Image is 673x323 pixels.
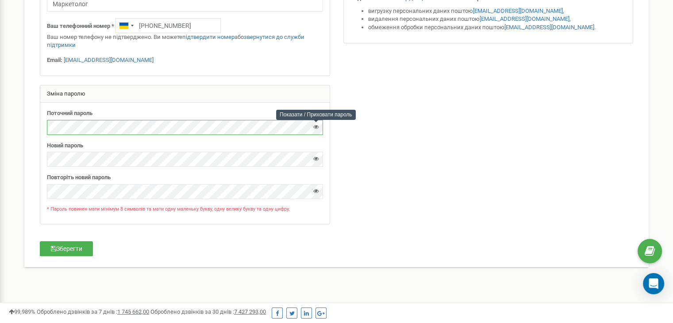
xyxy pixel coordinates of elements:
[473,8,563,14] a: [EMAIL_ADDRESS][DOMAIN_NAME]
[368,7,627,15] li: вигрузку персональних даних поштою ,
[47,57,62,63] strong: Email:
[47,22,114,31] label: Ваш телефонний номер *
[47,33,323,50] p: Ваш номер телефону не підтверджено. Ви можете або
[47,206,323,213] p: * Пароль повинен мати мінімум 8 символів та мати одну маленьку букву, одну велику букву та одну ц...
[47,109,92,118] label: Поточний пароль
[47,173,111,182] label: Повторіть новий пароль
[117,308,149,315] u: 1 745 662,00
[276,110,356,120] div: Показати / Приховати пароль
[9,308,35,315] span: 99,989%
[643,273,664,294] div: Open Intercom Messenger
[64,57,154,63] a: [EMAIL_ADDRESS][DOMAIN_NAME]
[37,308,149,315] span: Оброблено дзвінків за 7 днів :
[234,308,266,315] u: 7 427 293,00
[368,23,627,32] li: обмеження обробки персональних даних поштою .
[40,85,330,103] div: Зміна паролю
[40,241,93,256] button: Зберегти
[47,142,83,150] label: Новий пароль
[115,18,221,33] input: +1-800-555-55-55
[480,15,569,22] a: [EMAIL_ADDRESS][DOMAIN_NAME]
[368,15,627,23] li: видалення персональних даних поштою ,
[504,24,594,31] a: [EMAIL_ADDRESS][DOMAIN_NAME]
[150,308,266,315] span: Оброблено дзвінків за 30 днів :
[116,19,136,33] div: Telephone country code
[182,34,235,40] a: підтвердити номер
